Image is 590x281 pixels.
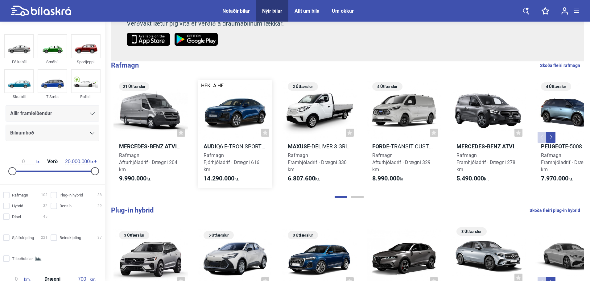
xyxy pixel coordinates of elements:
[60,203,72,209] span: Bensín
[541,175,573,182] span: kr.
[295,8,320,14] a: Allt um bíla
[288,175,320,182] span: kr.
[71,58,101,65] div: Sportjeppi
[12,255,33,262] span: Tilboðsbílar
[43,213,47,220] span: 45
[198,80,273,188] a: HEKLA HF.AudiQ6 e-tron Sportback QuattroRafmagnFjórhjóladrif · Drægni 616 km14.290.000kr.
[113,143,188,150] h2: eSprinter 314 56kWh millilangur
[4,58,34,65] div: Fólksbíll
[451,80,526,188] a: Mercedes-Benz AtvinnubílareCitan 112 millilangur - 11 kW hleðslaRafmagnFramhjóladrif · Drægni 278...
[540,61,580,69] a: Skoða fleiri rafmagn
[204,175,234,182] b: 14.290.000
[222,8,250,14] a: Notaðir bílar
[71,93,101,100] div: Rafbíll
[97,192,102,198] span: 38
[372,175,405,182] span: kr.
[288,143,307,150] b: Maxus
[43,203,47,209] span: 32
[451,143,526,150] h2: eCitan 112 millilangur - 11 kW hleðsla
[97,234,102,241] span: 37
[541,175,568,182] b: 7.970.000
[372,152,431,172] span: Rafmagn Afturhjóladrif · Drægni 329 km
[111,61,139,69] b: Rafmagn
[60,234,81,241] span: Beinskipting
[332,8,354,14] a: Um okkur
[122,231,146,239] span: 3 Útfærslur
[38,93,67,100] div: 7 Sæta
[119,152,177,172] span: Rafmagn Afturhjóladrif · Drægni 204 km
[46,159,59,164] span: Verð
[530,206,580,214] a: Skoða fleiri plug-in hybrid
[291,82,315,91] span: 2 Útfærslur
[198,143,273,150] h2: Q6 e-tron Sportback Quattro
[127,20,300,27] p: Verðvakt lætur þig vita ef verðið á draumabílnum lækkar.
[122,82,146,91] span: 21 Útfærslur
[372,143,386,150] b: Ford
[207,231,231,239] span: 5 Útfærslur
[119,143,204,150] b: Mercedes-Benz Atvinnubílar
[204,152,259,172] span: Rafmagn Fjórhjóladrif · Drægni 616 km
[41,192,47,198] span: 102
[456,175,489,182] span: kr.
[204,143,216,150] b: Audi
[282,143,357,150] h2: e-Deliver 3 grindarbíll Langur
[113,80,188,188] a: 21 ÚtfærslurMercedes-Benz AtvinnubílareSprinter 314 56kWh millilangurRafmagnAfturhjóladrif · Dræg...
[10,109,52,118] span: Allir framleiðendur
[456,152,515,172] span: Rafmagn Framhjóladrif · Drægni 278 km
[372,175,400,182] b: 8.990.000
[460,227,484,236] span: 3 Útfærslur
[367,80,441,188] a: 4 ÚtfærslurForde-Transit Custom 320 L1H1RafmagnAfturhjóladrif · Drægni 329 km8.990.000kr.
[97,203,102,209] span: 29
[119,175,146,182] b: 9.990.000
[119,175,151,182] span: kr.
[38,58,67,65] div: Smábíl
[262,8,282,14] a: Nýir bílar
[204,175,239,182] span: kr.
[282,80,357,188] a: 2 ÚtfærslurMaxuse-Deliver 3 grindarbíll LangurRafmagnFramhjóladrif · Drægni 330 km6.807.600kr.
[10,129,34,137] span: Bílaumboð
[367,143,441,150] h2: e-Transit Custom 320 L1H1
[541,143,565,150] b: Peugeot
[111,206,154,214] b: Plug-in hybrid
[351,196,364,198] button: Page 2
[60,192,83,198] span: Plug-in hybrid
[538,132,547,143] button: Previous
[288,152,347,172] span: Rafmagn Framhjóladrif · Drægni 330 km
[544,82,568,91] span: 4 Útfærslur
[41,234,47,241] span: 221
[12,234,34,241] span: Sjálfskipting
[12,213,21,220] span: Dísel
[561,7,568,15] img: user-login.svg
[456,175,484,182] b: 5.490.000
[65,159,94,164] span: kr.
[12,203,23,209] span: Hybrid
[291,231,315,239] span: 3 Útfærslur
[11,159,40,164] span: kr.
[456,143,541,150] b: Mercedes-Benz Atvinnubílar
[546,132,555,143] button: Next
[4,93,34,100] div: Skutbíll
[375,82,399,91] span: 4 Útfærslur
[201,83,224,88] div: HEKLA HF.
[12,192,28,198] span: Rafmagn
[288,175,315,182] b: 6.807.600
[335,196,347,198] button: Page 1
